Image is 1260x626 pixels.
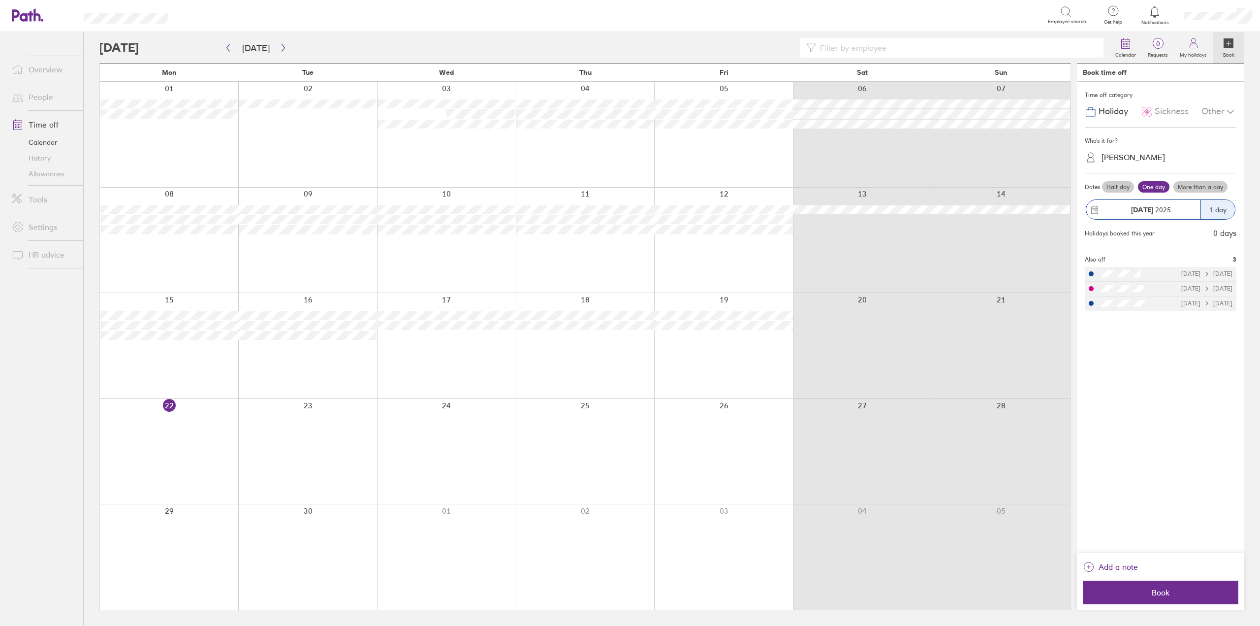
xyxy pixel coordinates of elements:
[194,10,220,19] div: Search
[1109,49,1142,58] label: Calendar
[1085,184,1100,191] span: Dates
[4,245,83,264] a: HR advice
[1181,270,1232,277] div: [DATE] [DATE]
[1201,102,1236,121] div: Other
[1181,285,1232,292] div: [DATE] [DATE]
[1138,181,1169,193] label: One day
[4,87,83,107] a: People
[1174,32,1213,64] a: My holidays
[1131,206,1171,214] span: 2025
[1142,49,1174,58] label: Requests
[1109,32,1142,64] a: Calendar
[4,115,83,134] a: Time off
[1213,229,1236,237] div: 0 days
[1142,32,1174,64] a: 0Requests
[439,68,454,76] span: Wed
[234,40,278,56] button: [DATE]
[4,166,83,182] a: Allowances
[1233,256,1236,263] span: 3
[1200,200,1235,219] div: 1 day
[857,68,868,76] span: Sat
[1097,19,1129,25] span: Get help
[1085,256,1105,263] span: Also off
[1102,181,1134,193] label: Half day
[302,68,314,76] span: Tue
[1213,32,1244,64] a: Book
[4,217,83,237] a: Settings
[162,68,177,76] span: Mon
[1085,230,1155,237] div: Holidays booked this year
[1131,205,1153,214] strong: [DATE]
[1083,559,1138,575] button: Add a note
[4,150,83,166] a: History
[4,134,83,150] a: Calendar
[1083,68,1127,76] div: Book time off
[1139,20,1171,26] span: Notifications
[4,190,83,209] a: Tools
[1085,195,1236,225] button: [DATE] 20251 day
[1083,581,1238,604] button: Book
[1217,49,1240,58] label: Book
[1048,19,1086,25] span: Employee search
[1085,88,1236,102] div: Time off category
[579,68,592,76] span: Thu
[1085,133,1236,148] div: Who's it for?
[1142,40,1174,48] span: 0
[1090,588,1231,597] span: Book
[1102,153,1165,162] div: [PERSON_NAME]
[1173,181,1228,193] label: More than a day
[1155,106,1189,117] span: Sickness
[995,68,1008,76] span: Sun
[1139,5,1171,26] a: Notifications
[816,38,1098,57] input: Filter by employee
[4,60,83,79] a: Overview
[1181,300,1232,307] div: [DATE] [DATE]
[1099,559,1138,575] span: Add a note
[1099,106,1128,117] span: Holiday
[1174,49,1213,58] label: My holidays
[720,68,728,76] span: Fri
